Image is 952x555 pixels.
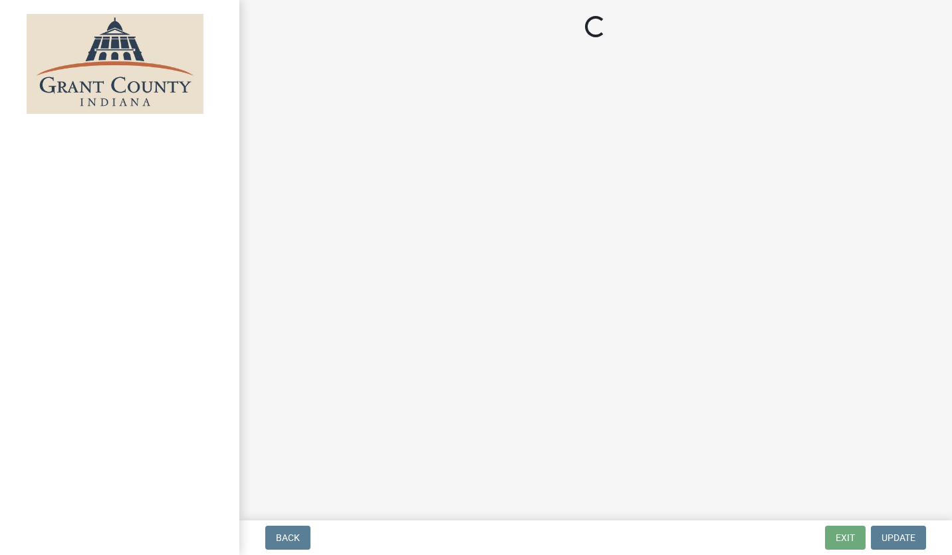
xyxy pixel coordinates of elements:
[276,532,300,543] span: Back
[871,526,926,550] button: Update
[825,526,866,550] button: Exit
[882,532,915,543] span: Update
[27,14,203,114] img: Grant County, Indiana
[265,526,310,550] button: Back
